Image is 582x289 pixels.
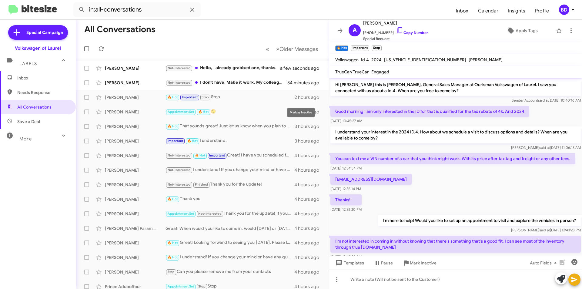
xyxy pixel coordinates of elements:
span: Not-Interested [168,66,191,70]
div: [PERSON_NAME] [105,109,166,115]
span: Engaged [371,69,389,75]
span: [PERSON_NAME] [363,19,428,27]
span: [PERSON_NAME] [DATE] 12:43:28 PM [511,228,581,232]
span: Special Request [363,36,428,42]
span: Inbox [17,75,69,81]
div: [PERSON_NAME] [105,167,166,173]
span: Not-Interested [168,153,191,157]
span: Needs Response [17,89,69,96]
p: I'm not interested in coming in without knowing that there's something that's a good fit. I can s... [330,236,581,253]
span: Apply Tags [516,25,538,36]
div: I understand! If you change your mind or have any questions about your vehicle, feel free to reac... [166,254,294,261]
span: Important [168,139,183,143]
span: Appointment Set [168,212,194,216]
span: 🔥 Hot [168,255,178,259]
button: BD [554,5,575,15]
span: Not-Interested [168,183,191,187]
span: Appointment Set [168,110,194,114]
small: Stop [372,45,382,51]
div: [PERSON_NAME] [105,211,166,217]
div: [PERSON_NAME] [105,196,166,202]
div: Hello, I already grabbed one, thanks. [166,65,288,72]
div: [PERSON_NAME] [105,254,166,260]
span: Important [209,153,225,157]
button: Templates [329,257,369,268]
nav: Page navigation example [263,43,322,55]
a: Copy Number [396,30,428,35]
span: Stop [202,95,209,99]
span: said at [538,98,549,102]
a: Special Campaign [8,25,68,40]
span: [PHONE_NUMBER] [363,27,428,36]
span: More [19,136,32,142]
span: TrueCar/TrueCar [335,69,369,75]
button: Previous [262,43,273,55]
span: Older Messages [279,46,318,52]
span: Auto Fields [530,257,559,268]
span: 🔥 Hot [198,110,209,114]
p: Hi [PERSON_NAME] this is [PERSON_NAME], General Sales Manager at Ourisman Volkswagen of Laurel. I... [330,79,581,96]
p: You can text me a VIN number of a car that you think might work. With its price after tax tag and... [330,153,575,164]
p: Thanks! [330,194,362,205]
span: said at [539,145,550,150]
div: Thank you for the update! If you ever need assistance in the future, feel free to reach out. Safe... [166,210,294,217]
div: Thank you [166,196,294,203]
div: [PERSON_NAME] [105,80,166,86]
span: Important [182,95,198,99]
span: Mark Inactive [410,257,436,268]
div: 4 hours ago [294,254,324,260]
div: [PERSON_NAME] [105,153,166,159]
span: Stop [198,284,206,288]
span: Appointment Set [168,284,194,288]
div: [PERSON_NAME] Paramozambrana [105,225,166,231]
div: Stop [166,94,295,101]
button: Auto Fields [525,257,564,268]
p: I understand your interest in the 2024 ID.4. How about we schedule a visit to discuss options and... [330,126,581,143]
div: [PERSON_NAME] [105,240,166,246]
div: BD [559,5,569,15]
p: [EMAIL_ADDRESS][DOMAIN_NAME] [330,174,412,185]
span: Inbox [451,2,473,20]
span: [DATE] 12:34:54 PM [330,166,362,170]
input: Search [73,2,201,17]
div: 4 hours ago [294,211,324,217]
div: Volkswagen of Laurel [15,45,61,51]
a: Insights [503,2,530,20]
span: Not-Interested [168,168,191,172]
div: Great! Looking forward to seeing you [DATE]. Please let me know the time that works best for you. [166,239,294,246]
div: [PERSON_NAME] [105,94,166,100]
span: » [276,45,279,53]
span: Save a Deal [17,119,40,125]
div: Great! I have you scheduled for 1pm [DATE]. We look forward to seeing you then! [166,152,294,159]
small: 🔥 Hot [335,45,348,51]
span: [DATE] 12:35:20 PM [330,207,362,212]
div: 4 hours ago [294,167,324,173]
span: 🔥 Hot [168,124,178,128]
span: Volkswagen [335,57,359,62]
span: Sender Account [DATE] 10:40:16 AM [512,98,581,102]
a: Profile [530,2,554,20]
span: Not-Interested [198,212,222,216]
span: Labels [19,61,37,66]
div: 34 minutes ago [288,80,324,86]
span: 🔥 Hot [168,95,178,99]
div: 2 hours ago [295,94,324,100]
button: Pause [369,257,398,268]
div: 4 hours ago [294,153,324,159]
h1: All Conversations [84,25,156,34]
div: 🙂 [166,108,295,115]
div: 4 hours ago [294,182,324,188]
span: Id.4 [361,57,369,62]
span: « [266,45,269,53]
button: Next [273,43,322,55]
div: [PERSON_NAME] [105,65,166,71]
span: [DATE] 12:47:03 PM [330,254,362,259]
span: [PERSON_NAME] [DATE] 11:06:13 AM [511,145,581,150]
span: 2024 [371,57,382,62]
div: 3 hours ago [295,123,324,129]
div: 4 hours ago [294,269,324,275]
p: Good morning I am only interested in the ID for that is qualified for the tax rebate of 4k. And 2024 [330,106,529,117]
span: A [353,25,357,35]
